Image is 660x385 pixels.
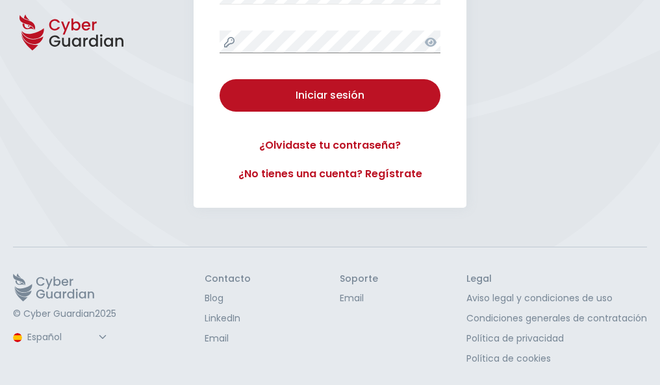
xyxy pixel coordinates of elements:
[466,352,647,366] a: Política de cookies
[466,332,647,345] a: Política de privacidad
[13,333,22,342] img: region-logo
[220,79,440,112] button: Iniciar sesión
[13,308,116,320] p: © Cyber Guardian 2025
[466,312,647,325] a: Condiciones generales de contratación
[220,166,440,182] a: ¿No tienes una cuenta? Regístrate
[466,292,647,305] a: Aviso legal y condiciones de uso
[205,292,251,305] a: Blog
[466,273,647,285] h3: Legal
[340,273,378,285] h3: Soporte
[205,273,251,285] h3: Contacto
[229,88,431,103] div: Iniciar sesión
[340,292,378,305] a: Email
[220,138,440,153] a: ¿Olvidaste tu contraseña?
[205,332,251,345] a: Email
[205,312,251,325] a: LinkedIn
